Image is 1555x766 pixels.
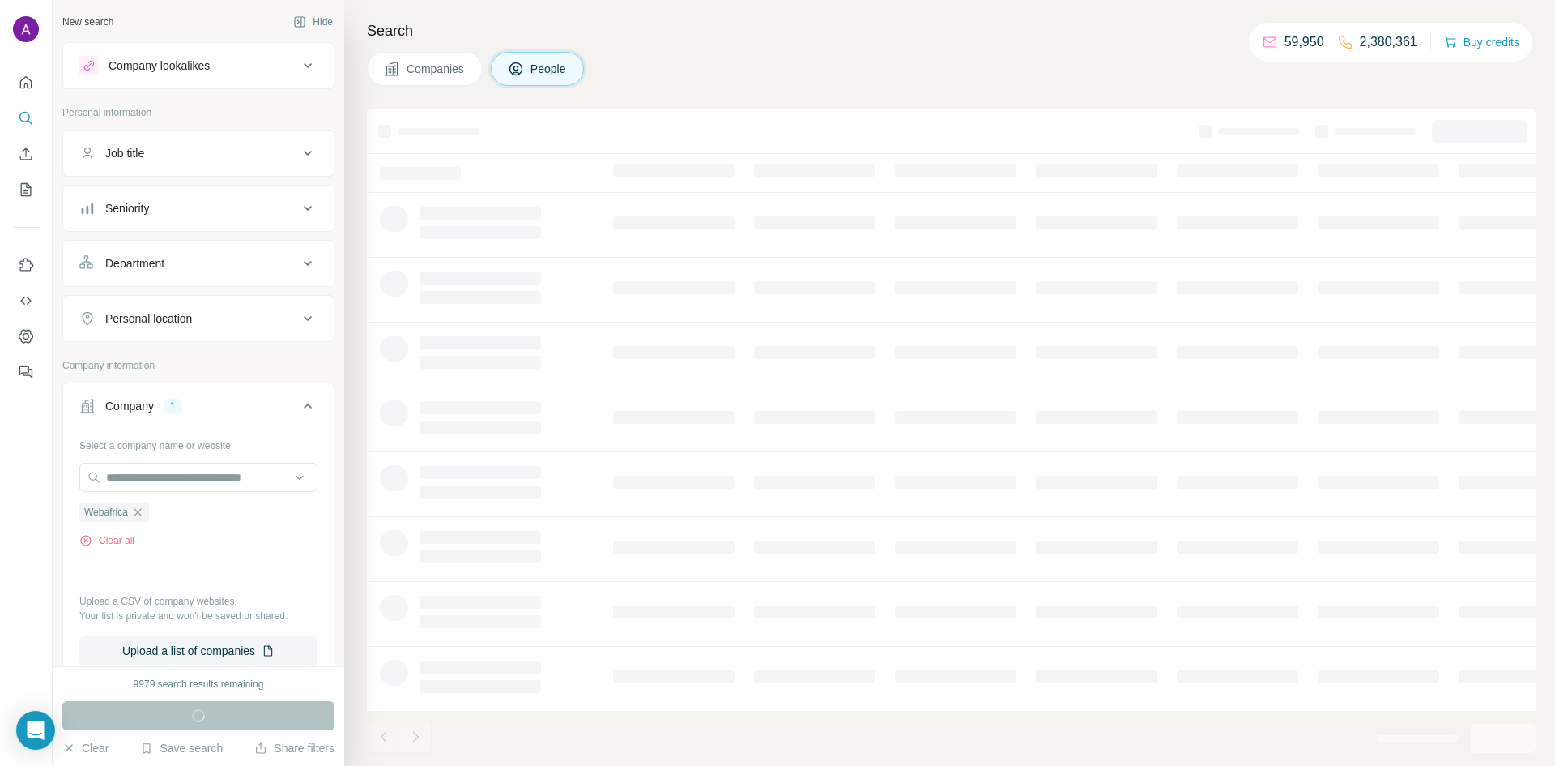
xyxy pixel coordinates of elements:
[79,636,317,665] button: Upload a list of companies
[79,432,317,453] div: Select a company name or website
[62,358,334,373] p: Company information
[13,68,39,97] button: Quick start
[105,310,192,327] div: Personal location
[407,61,466,77] span: Companies
[63,134,334,173] button: Job title
[13,250,39,280] button: Use Surfe on LinkedIn
[134,677,264,691] div: 9979 search results remaining
[105,200,149,216] div: Seniority
[105,255,164,272] div: Department
[79,533,134,548] button: Clear all
[13,104,39,133] button: Search
[62,15,113,29] div: New search
[367,19,1536,42] h4: Search
[63,189,334,228] button: Seniority
[16,711,55,750] div: Open Intercom Messenger
[1284,32,1324,52] p: 59,950
[13,175,39,204] button: My lists
[282,10,344,34] button: Hide
[63,387,334,432] button: Company1
[62,740,109,756] button: Clear
[13,16,39,42] img: Avatar
[13,286,39,315] button: Use Surfe API
[13,139,39,169] button: Enrich CSV
[140,740,223,756] button: Save search
[530,61,568,77] span: People
[254,740,334,756] button: Share filters
[13,322,39,351] button: Dashboard
[13,357,39,387] button: Feedback
[105,145,144,161] div: Job title
[62,105,334,120] p: Personal information
[1360,32,1417,52] p: 2,380,361
[63,46,334,85] button: Company lookalikes
[79,609,317,623] p: Your list is private and won't be saved or shared.
[1444,31,1519,53] button: Buy credits
[164,399,182,413] div: 1
[109,58,210,74] div: Company lookalikes
[63,244,334,283] button: Department
[79,594,317,609] p: Upload a CSV of company websites.
[63,299,334,338] button: Personal location
[105,398,154,414] div: Company
[84,505,128,520] span: Webafrica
